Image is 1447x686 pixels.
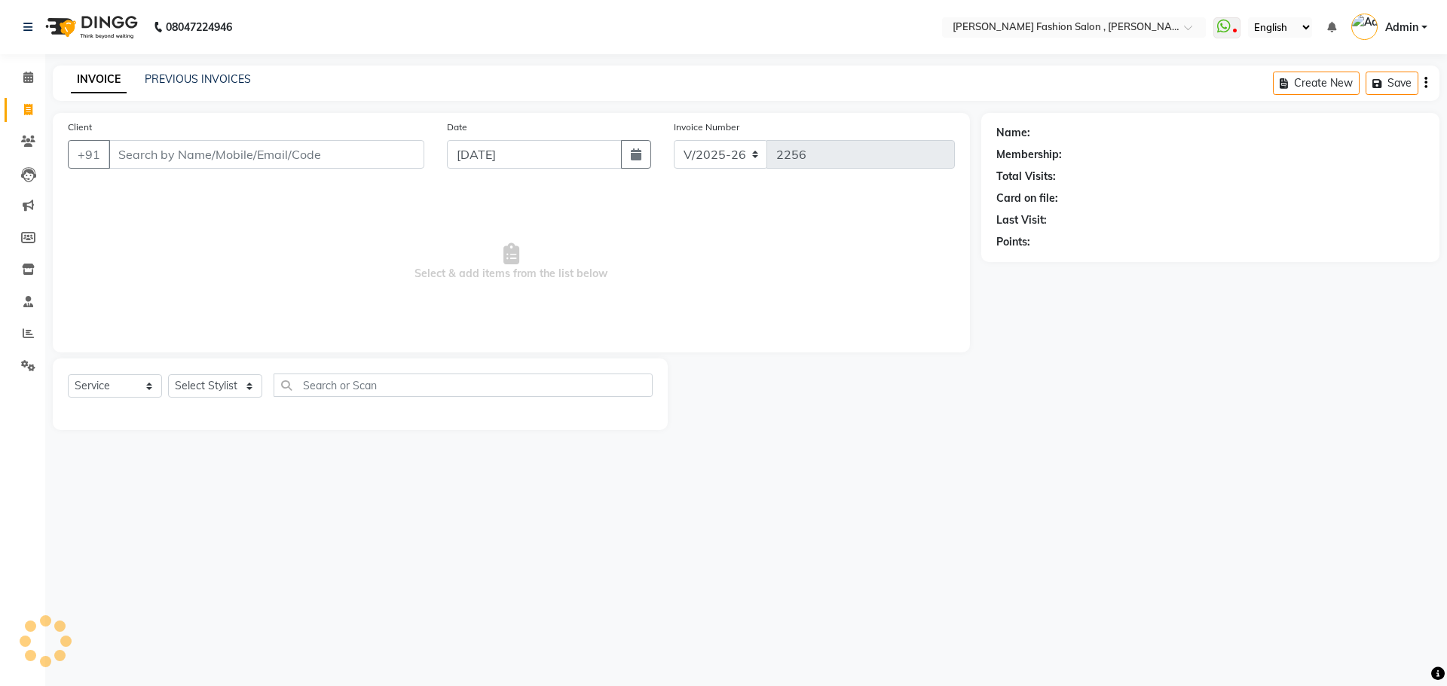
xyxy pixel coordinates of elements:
[996,191,1058,206] div: Card on file:
[71,66,127,93] a: INVOICE
[1351,14,1378,40] img: Admin
[447,120,467,134] label: Date
[674,120,739,134] label: Invoice Number
[996,125,1030,141] div: Name:
[274,373,653,397] input: Search or Scan
[1366,72,1418,95] button: Save
[68,140,110,169] button: +91
[996,147,1062,163] div: Membership:
[996,234,1030,250] div: Points:
[996,169,1056,184] div: Total Visits:
[109,140,424,169] input: Search by Name/Mobile/Email/Code
[68,120,92,134] label: Client
[145,72,251,86] a: PREVIOUS INVOICES
[1385,20,1418,35] span: Admin
[68,187,955,337] span: Select & add items from the list below
[38,6,142,48] img: logo
[1273,72,1360,95] button: Create New
[996,212,1047,228] div: Last Visit:
[166,6,232,48] b: 08047224946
